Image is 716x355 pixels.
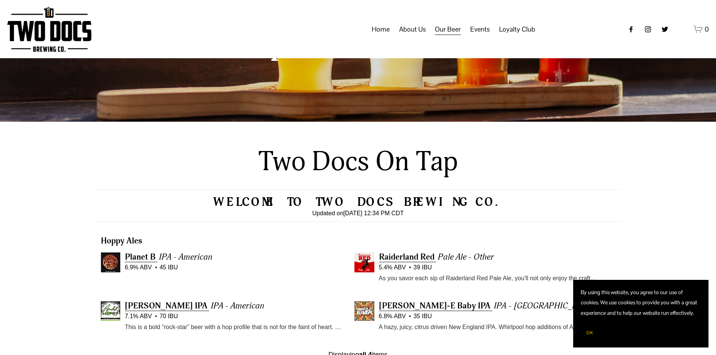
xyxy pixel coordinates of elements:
[125,322,343,332] p: This is a bold “rock-star” beer with a hop profile that is not for the faint of heart. We feel th...
[101,252,120,272] img: Planet B
[573,280,708,347] section: Cookie banner
[125,252,157,262] a: Planet B
[155,312,178,321] span: 70 IBU
[379,322,597,332] p: A hazy, juicy, citrus driven New England IPA. Whirlpool hop additions of Azacca, Citra, and Mosai...
[211,301,264,311] span: IPA - American
[125,301,209,311] a: [PERSON_NAME] IPA
[470,22,490,36] a: folder dropdown
[95,197,621,207] h2: Welcome to Two Docs Brewing Co.
[344,210,404,216] time: [DATE] 12:34 PM CDT
[379,263,406,272] span: 5.4% ABV
[125,312,152,321] span: 7.1% ABV
[499,22,535,36] a: folder dropdown
[101,236,616,246] h3: Hoppy Ales
[379,301,490,311] span: [PERSON_NAME]-E Baby IPA
[627,26,635,33] a: Facebook
[470,23,490,36] span: Events
[494,301,595,311] span: IPA - [GEOGRAPHIC_DATA]
[435,22,461,36] a: folder dropdown
[354,301,374,321] img: Hayes-E Baby IPA
[230,145,486,179] h2: Two Docs On Tap
[435,23,461,36] span: Our Beer
[581,326,599,340] button: OK
[379,301,492,311] a: [PERSON_NAME]-E Baby IPA
[499,23,535,36] span: Loyalty Club
[693,24,709,34] a: 0 items in cart
[312,210,344,216] span: Updated on
[372,22,390,36] a: Home
[125,301,207,311] span: [PERSON_NAME] IPA
[379,273,597,283] p: As you savor each sip of Raiderland Red Pale Ale, you'll not only enjoy the craftsmanship of Two ...
[644,26,652,33] a: instagram-unauth
[159,252,212,262] span: IPA - American
[399,22,426,36] a: folder dropdown
[409,312,432,321] span: 35 IBU
[155,263,178,272] span: 45 IBU
[125,263,152,272] span: 6.9% ABV
[379,252,436,262] a: Raiderland Red
[705,25,709,33] span: 0
[379,252,434,262] span: Raiderland Red
[161,15,556,60] h1: Taproom Menu
[399,23,426,36] span: About Us
[438,252,494,262] span: Pale Ale - Other
[379,312,406,321] span: 6.8% ABV
[661,26,669,33] a: twitter-unauth
[7,6,91,52] img: Two Docs Brewing Co.
[354,252,374,272] img: Raiderland Red
[125,252,156,262] span: Planet B
[581,287,701,318] p: By using this website, you agree to our use of cookies. We use cookies to provide you with a grea...
[409,263,432,272] span: 39 IBU
[101,301,120,321] img: Buddy Hoppy IPA
[586,330,593,336] span: OK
